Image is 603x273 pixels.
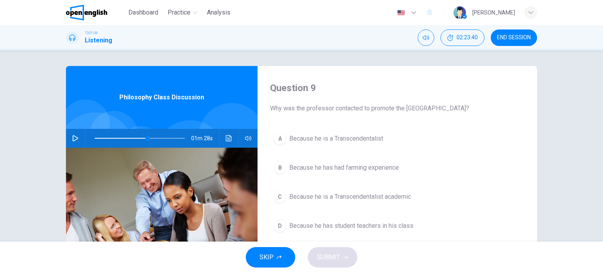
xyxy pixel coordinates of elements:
button: BBecause he has had farming experience [270,158,524,178]
div: A [274,132,286,145]
h1: Listening [85,36,112,45]
h4: Question 9 [270,82,524,94]
div: D [274,220,286,232]
span: SKIP [259,252,274,263]
button: Analysis [204,5,234,20]
span: Philosophy Class Discussion [119,93,204,102]
span: END SESSION [497,35,531,41]
span: Because he has student teachers in his class [289,221,413,231]
img: en [396,10,406,16]
button: SKIP [246,247,295,268]
div: B [274,161,286,174]
button: CBecause he is a Transcendentalist academic [270,187,524,207]
button: ABecause he is a Transcendentalist [270,129,524,148]
span: Because he is a Transcendentalist academic [289,192,411,202]
span: Because he is a Transcendentalist [289,134,383,143]
img: Profile picture [453,6,466,19]
span: TOEFL® [85,30,97,36]
button: Dashboard [125,5,161,20]
div: Hide [440,29,484,46]
button: 02:23:40 [440,29,484,46]
span: Why was the professor contacted to promote the [GEOGRAPHIC_DATA]? [270,104,524,113]
button: Click to see the audio transcription [223,129,235,148]
div: Mute [418,29,434,46]
button: Practice [164,5,201,20]
img: OpenEnglish logo [66,5,107,20]
span: 02:23:40 [457,35,478,41]
button: DBecause he has student teachers in his class [270,216,524,236]
button: END SESSION [491,29,537,46]
div: C [274,191,286,203]
span: Practice [168,8,190,17]
span: Because he has had farming experience [289,163,399,172]
span: Dashboard [128,8,158,17]
div: [PERSON_NAME] [472,8,515,17]
span: 01m 28s [191,129,219,148]
a: OpenEnglish logo [66,5,125,20]
span: Analysis [207,8,230,17]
